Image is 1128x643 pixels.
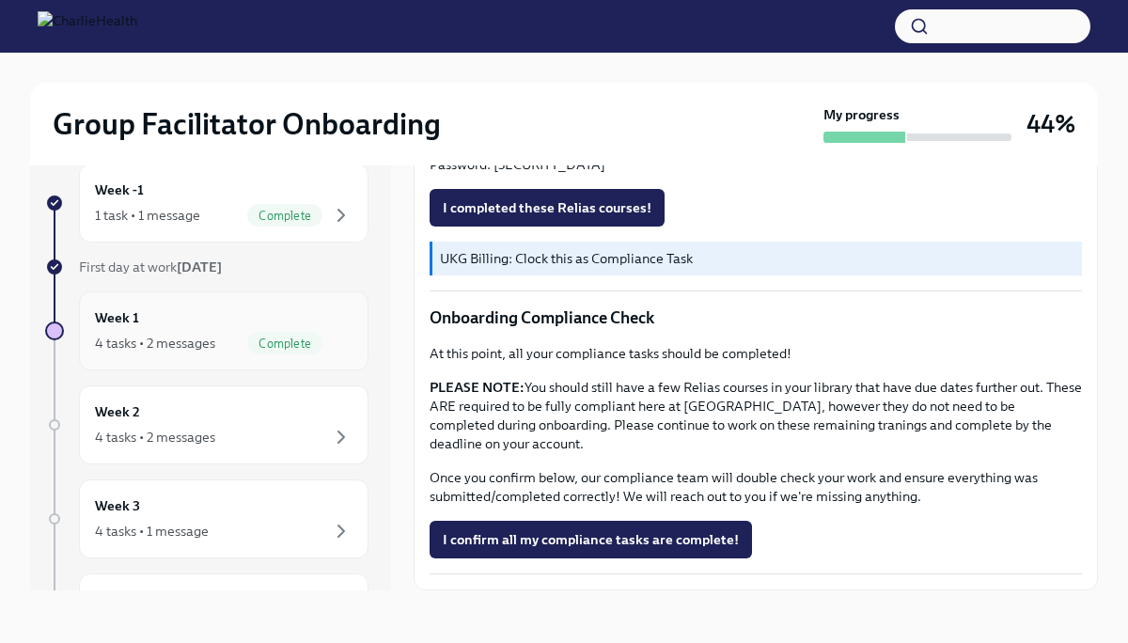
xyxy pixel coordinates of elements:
p: Onboarding Compliance Check [430,306,1082,329]
p: You should still have a few Relias courses in your library that have due dates further out. These... [430,378,1082,453]
div: 4 tasks • 2 messages [95,428,215,447]
h6: Week -1 [95,180,144,200]
h6: Week 1 [95,307,139,328]
a: Week 14 tasks • 2 messagesComplete [45,291,368,370]
h6: Week 3 [95,495,140,516]
span: I completed these Relias courses! [443,198,651,217]
div: 1 task • 1 message [95,206,200,225]
strong: PLEASE NOTE: [430,379,525,396]
span: First day at work [79,259,222,275]
span: Complete [247,337,322,351]
button: I completed these Relias courses! [430,189,665,227]
h6: Week 2 [95,401,140,422]
p: At this point, all your compliance tasks should be completed! [430,344,1082,363]
span: I confirm all my compliance tasks are complete! [443,530,739,549]
strong: [DATE] [177,259,222,275]
h2: Group Facilitator Onboarding [53,105,441,143]
div: 4 tasks • 2 messages [95,334,215,353]
a: Week -11 task • 1 messageComplete [45,164,368,243]
a: First day at work[DATE] [45,258,368,276]
a: Week 34 tasks • 1 message [45,479,368,558]
a: Week 24 tasks • 2 messages [45,385,368,464]
div: 4 tasks • 1 message [95,522,209,541]
h3: 44% [1026,107,1075,141]
button: I confirm all my compliance tasks are complete! [430,521,752,558]
h6: Week 4 [95,589,141,610]
p: UKG Billing: Clock this as Compliance Task [440,249,1074,268]
p: Once you confirm below, our compliance team will double check your work and ensure everything was... [430,468,1082,506]
strong: My progress [823,105,900,124]
span: Complete [247,209,322,223]
img: CharlieHealth [38,11,137,41]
